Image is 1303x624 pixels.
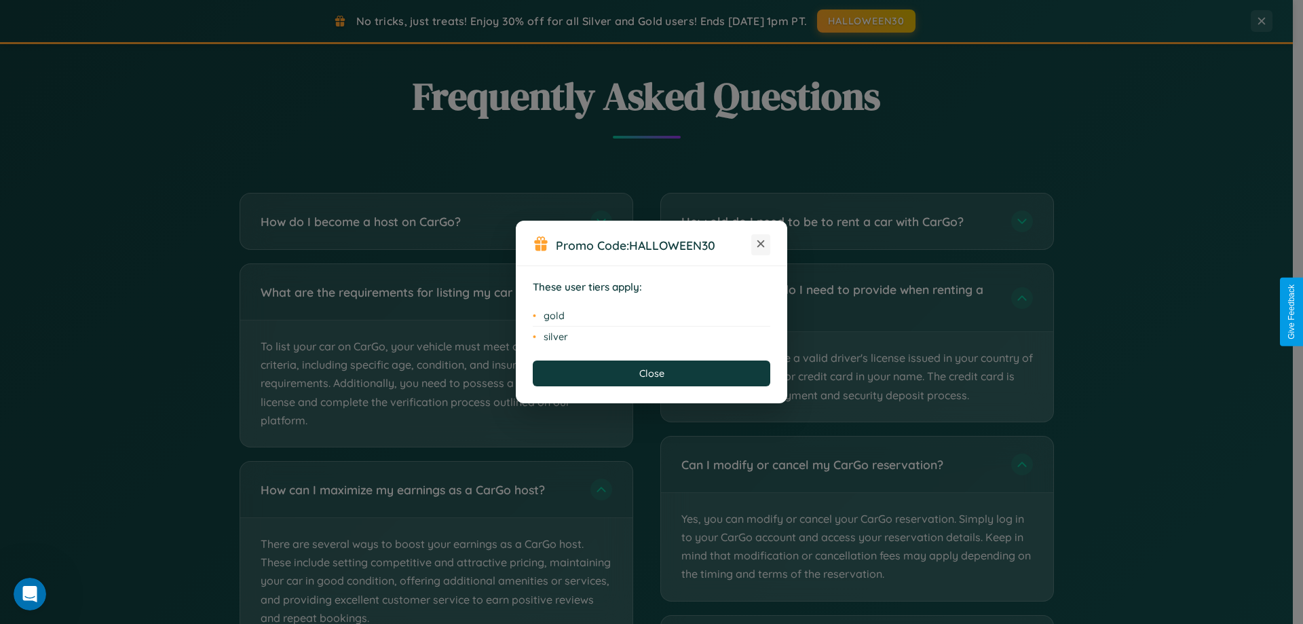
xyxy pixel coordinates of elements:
[556,238,751,253] h3: Promo Code:
[533,280,642,293] strong: These user tiers apply:
[533,361,770,386] button: Close
[1287,285,1296,339] div: Give Feedback
[14,578,46,610] iframe: Intercom live chat
[533,306,770,327] li: gold
[533,327,770,347] li: silver
[629,238,715,253] b: HALLOWEEN30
